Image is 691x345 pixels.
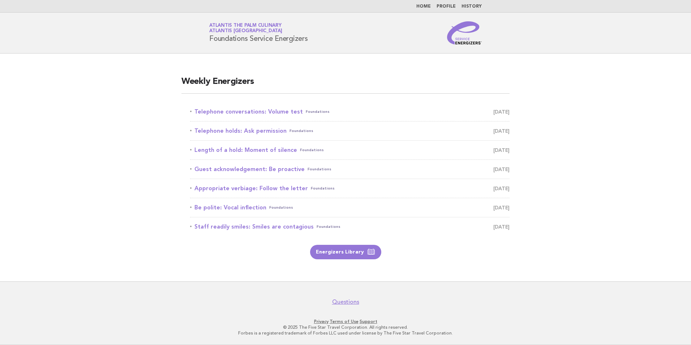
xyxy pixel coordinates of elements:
[124,319,567,324] p: · ·
[190,203,510,213] a: Be polite: Vocal inflectionFoundations [DATE]
[308,164,331,174] span: Foundations
[493,203,510,213] span: [DATE]
[289,126,313,136] span: Foundations
[209,23,282,33] a: Atlantis The Palm CulinaryAtlantis [GEOGRAPHIC_DATA]
[190,164,510,174] a: Guest acknowledgement: Be proactiveFoundations [DATE]
[310,245,381,259] a: Energizers Library
[311,183,335,193] span: Foundations
[317,222,340,232] span: Foundations
[493,126,510,136] span: [DATE]
[300,145,324,155] span: Foundations
[493,145,510,155] span: [DATE]
[209,29,282,34] span: Atlantis [GEOGRAPHIC_DATA]
[209,24,308,42] h1: Foundations Service Energizers
[493,164,510,174] span: [DATE]
[190,145,510,155] a: Length of a hold: Moment of silenceFoundations [DATE]
[190,107,510,117] a: Telephone conversations: Volume testFoundations [DATE]
[447,21,482,44] img: Service Energizers
[306,107,330,117] span: Foundations
[190,126,510,136] a: Telephone holds: Ask permissionFoundations [DATE]
[190,183,510,193] a: Appropriate verbiage: Follow the letterFoundations [DATE]
[124,324,567,330] p: © 2025 The Five Star Travel Corporation. All rights reserved.
[190,222,510,232] a: Staff readily smiles: Smiles are contagiousFoundations [DATE]
[416,4,431,9] a: Home
[462,4,482,9] a: History
[181,76,510,94] h2: Weekly Energizers
[360,319,377,324] a: Support
[493,222,510,232] span: [DATE]
[493,107,510,117] span: [DATE]
[332,298,359,306] a: Questions
[437,4,456,9] a: Profile
[124,330,567,336] p: Forbes is a registered trademark of Forbes LLC used under license by The Five Star Travel Corpora...
[493,183,510,193] span: [DATE]
[314,319,329,324] a: Privacy
[330,319,359,324] a: Terms of Use
[269,203,293,213] span: Foundations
